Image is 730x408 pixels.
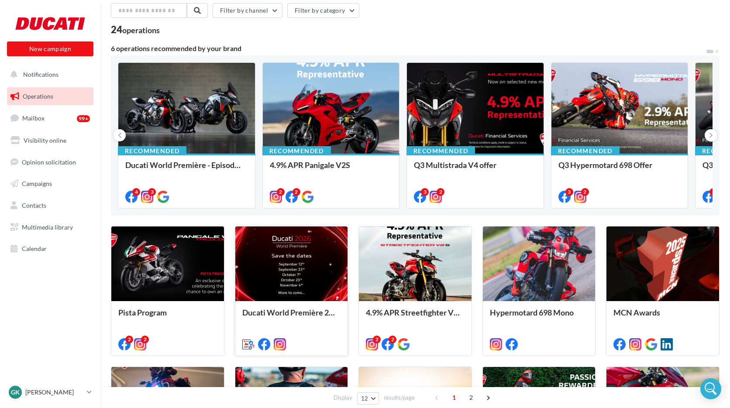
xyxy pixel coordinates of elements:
span: 1 [447,391,461,405]
div: Ducati World Première 2026 [242,308,341,326]
div: Q3 Hypermotard 698 Offer [558,161,681,178]
div: Hypermotard 698 Mono [490,308,589,326]
div: 2 [389,336,396,343]
span: GK [11,388,20,397]
span: Visibility online [24,137,66,144]
span: Operations [23,93,53,100]
a: Contacts [5,196,95,215]
span: Calendar [22,245,47,252]
div: operations [122,26,160,34]
div: Recommended [406,146,475,156]
a: GK [PERSON_NAME] [7,384,93,401]
div: 99+ [77,115,90,122]
span: Notifications [23,71,59,78]
div: Recommended [551,146,620,156]
div: MCN Awards [613,308,712,326]
div: 2 [373,336,381,343]
p: [PERSON_NAME] [25,388,83,397]
div: 2 [125,336,133,343]
div: Recommended [118,146,186,156]
div: Q3 Multistrada V4 offer [414,161,537,178]
div: Open Intercom Messenger [700,378,721,399]
div: 4.9% APR Streetfighter V2S [366,308,465,326]
div: 2 [277,188,285,196]
div: Ducati World Première - Episode 1 [125,161,248,178]
div: 2 [293,188,300,196]
span: 12 [361,395,368,402]
div: Pista Program [118,308,217,326]
div: 4.9% APR Panigale V2S [270,161,393,178]
div: 2 [437,188,444,196]
button: Filter by channel [213,3,282,18]
div: 2 [141,336,149,343]
div: 3 [709,188,717,196]
a: Multimedia library [5,218,95,237]
button: Filter by category [287,3,359,18]
a: Operations [5,87,95,106]
div: 2 [581,188,589,196]
div: 3 [148,188,156,196]
div: 3 [421,188,429,196]
span: 2 [464,391,478,405]
button: 12 [357,392,379,405]
span: Campaigns [22,180,52,187]
div: 24 [111,25,160,34]
span: Opinion solicitation [22,158,76,165]
div: 3 [565,188,573,196]
span: results/page [384,394,415,402]
span: Mailbox [22,114,45,122]
a: Visibility online [5,131,95,150]
button: New campaign [7,41,93,56]
button: Notifications [5,65,92,84]
span: Display [334,394,352,402]
div: Recommended [262,146,331,156]
div: 4 [132,188,140,196]
a: Opinion solicitation [5,153,95,171]
a: Mailbox99+ [5,109,95,127]
div: 6 operations recommended by your brand [111,45,706,52]
a: Campaigns [5,175,95,193]
span: Multimedia library [22,223,73,231]
span: Contacts [22,202,46,209]
a: Calendar [5,240,95,258]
